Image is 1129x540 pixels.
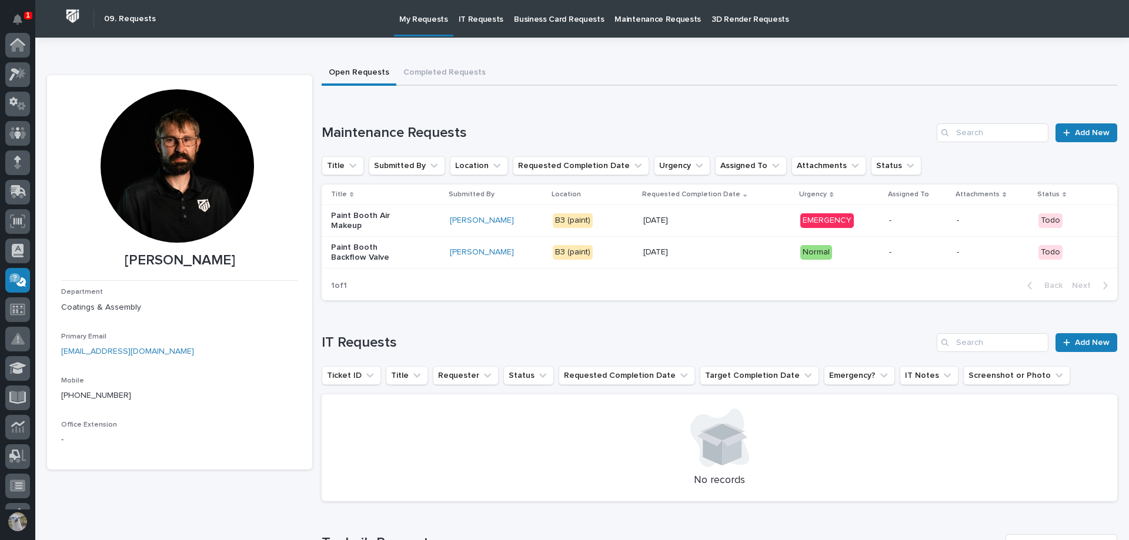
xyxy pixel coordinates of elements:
p: No records [336,474,1103,487]
span: Mobile [61,377,84,384]
p: Paint Booth Air Makeup [331,211,405,231]
span: Next [1072,280,1098,291]
h1: Maintenance Requests [322,125,932,142]
button: Requested Completion Date [559,366,695,385]
h2: 09. Requests [104,14,156,24]
p: Status [1037,188,1060,201]
span: Add New [1075,338,1110,347]
button: users-avatar [5,509,30,534]
p: Assigned To [888,188,929,201]
button: Open Requests [322,61,396,86]
p: - [61,434,298,446]
span: Back [1037,280,1063,291]
button: Status [503,366,554,385]
button: Back [1018,280,1067,291]
div: EMERGENCY [800,213,854,228]
p: Submitted By [449,188,495,201]
p: - [889,247,947,257]
p: Location [552,188,581,201]
span: Primary Email [61,333,106,340]
p: - [957,216,1028,226]
button: Requester [433,366,499,385]
button: Completed Requests [396,61,493,86]
button: Target Completion Date [700,366,819,385]
span: Office Extension [61,421,117,428]
span: Add New [1075,129,1110,137]
button: Emergency? [824,366,895,385]
button: Urgency [654,156,710,175]
p: 1 of 1 [322,271,356,300]
input: Search [937,123,1048,142]
button: Notifications [5,7,30,32]
span: Department [61,289,103,296]
button: Submitted By [369,156,445,175]
button: Screenshot or Photo [963,366,1070,385]
p: 1 [26,11,30,19]
tr: Paint Booth Backflow Valve[PERSON_NAME] B3 (paint)[DATE]Normal--Todo [322,237,1117,269]
p: Attachments [956,188,1000,201]
p: [DATE] [643,216,717,226]
p: [PERSON_NAME] [61,252,298,269]
div: B3 (paint) [553,213,593,228]
button: Title [322,156,364,175]
div: Todo [1038,213,1063,228]
div: Notifications1 [15,14,30,33]
div: Normal [800,245,832,260]
a: [PERSON_NAME] [450,247,514,257]
button: Ticket ID [322,366,381,385]
button: Next [1067,280,1117,291]
p: - [957,247,1028,257]
p: Title [331,188,347,201]
p: Coatings & Assembly [61,301,298,314]
img: Workspace Logo [62,5,83,27]
button: Attachments [791,156,866,175]
a: Add New [1055,123,1117,142]
button: Assigned To [715,156,787,175]
button: Title [386,366,428,385]
p: - [889,216,947,226]
button: Location [450,156,508,175]
p: Urgency [799,188,827,201]
a: [PERSON_NAME] [450,216,514,226]
a: Add New [1055,333,1117,352]
p: Requested Completion Date [642,188,740,201]
p: [DATE] [643,247,717,257]
a: [PHONE_NUMBER] [61,391,131,400]
a: [EMAIL_ADDRESS][DOMAIN_NAME] [61,347,194,355]
input: Search [937,333,1048,352]
p: Paint Booth Backflow Valve [331,243,405,263]
button: Status [871,156,921,175]
tr: Paint Booth Air Makeup[PERSON_NAME] B3 (paint)[DATE]EMERGENCY--Todo [322,205,1117,237]
button: IT Notes [900,366,958,385]
h1: IT Requests [322,334,932,351]
div: Todo [1038,245,1063,260]
div: B3 (paint) [553,245,593,260]
button: Requested Completion Date [513,156,649,175]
